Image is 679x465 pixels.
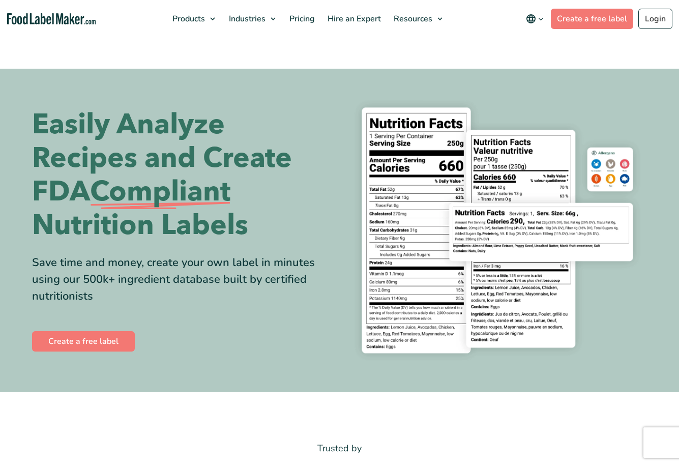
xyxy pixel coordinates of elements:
[391,13,433,24] span: Resources
[90,175,230,209] span: Compliant
[551,9,633,29] a: Create a free label
[32,108,332,242] h1: Easily Analyze Recipes and Create FDA Nutrition Labels
[286,13,316,24] span: Pricing
[32,441,647,456] p: Trusted by
[32,331,135,352] a: Create a free label
[32,254,332,305] div: Save time and money, create your own label in minutes using our 500k+ ingredient database built b...
[638,9,672,29] a: Login
[324,13,382,24] span: Hire an Expert
[226,13,267,24] span: Industries
[169,13,206,24] span: Products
